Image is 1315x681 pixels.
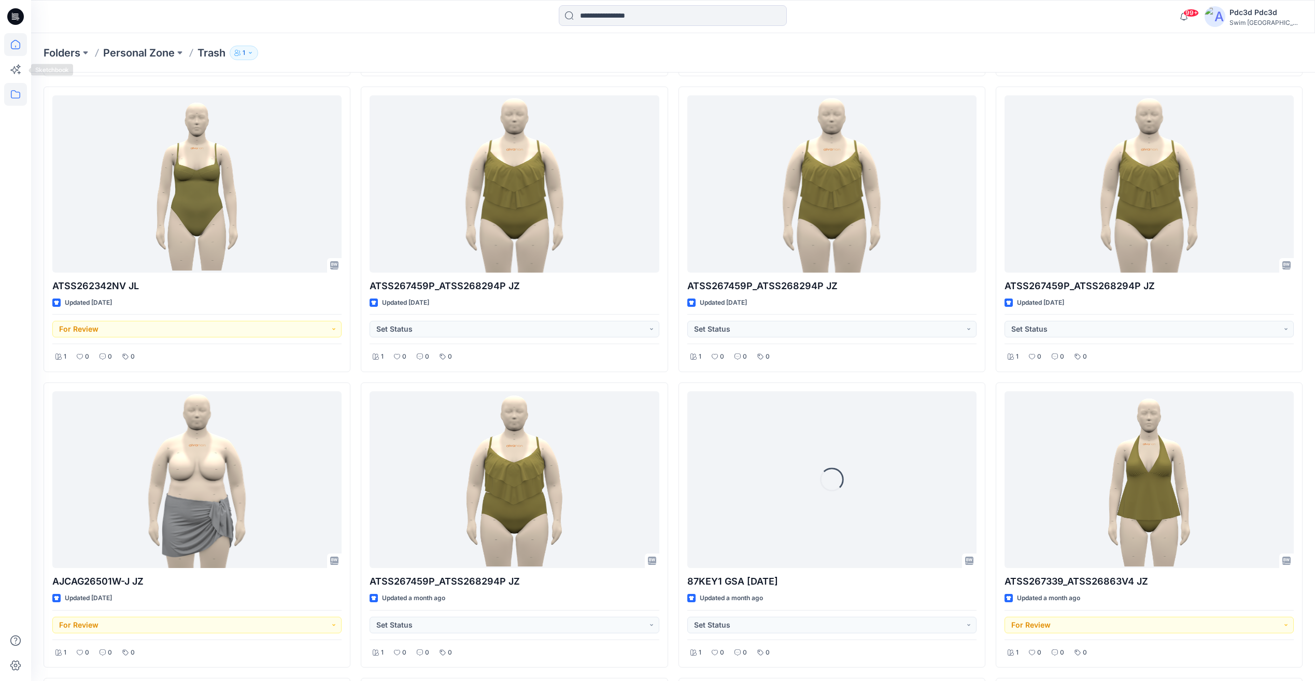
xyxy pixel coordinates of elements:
[425,351,429,362] p: 0
[370,574,659,589] p: ATSS267459P_ATSS268294P JZ
[1017,593,1080,604] p: Updated a month ago
[108,351,112,362] p: 0
[52,574,342,589] p: AJCAG26501W-J JZ
[766,351,770,362] p: 0
[1060,351,1064,362] p: 0
[381,647,384,658] p: 1
[64,647,66,658] p: 1
[700,297,747,308] p: Updated [DATE]
[448,351,452,362] p: 0
[370,391,659,568] a: ATSS267459P_ATSS268294P JZ
[52,279,342,293] p: ATSS262342NV JL
[85,351,89,362] p: 0
[448,647,452,658] p: 0
[370,279,659,293] p: ATSS267459P_ATSS268294P JZ
[370,95,659,272] a: ATSS267459P_ATSS268294P JZ
[1005,95,1294,272] a: ATSS267459P_ATSS268294P JZ
[1037,647,1041,658] p: 0
[381,351,384,362] p: 1
[766,647,770,658] p: 0
[1037,351,1041,362] p: 0
[1005,391,1294,568] a: ATSS267339_ATSS26863V4 JZ
[64,351,66,362] p: 1
[131,351,135,362] p: 0
[1229,6,1302,19] div: Pdc3d Pdc3d
[743,647,747,658] p: 0
[1183,9,1199,17] span: 99+
[687,574,977,589] p: 87KEY1 GSA [DATE]
[197,46,225,60] p: Trash
[65,593,112,604] p: Updated [DATE]
[1017,297,1064,308] p: Updated [DATE]
[402,647,406,658] p: 0
[382,593,445,604] p: Updated a month ago
[230,46,258,60] button: 1
[1083,647,1087,658] p: 0
[1016,647,1019,658] p: 1
[1083,351,1087,362] p: 0
[700,593,763,604] p: Updated a month ago
[108,647,112,658] p: 0
[720,647,724,658] p: 0
[44,46,80,60] a: Folders
[699,351,701,362] p: 1
[687,95,977,272] a: ATSS267459P_ATSS268294P JZ
[52,391,342,568] a: AJCAG26501W-J JZ
[687,279,977,293] p: ATSS267459P_ATSS268294P JZ
[720,351,724,362] p: 0
[1005,279,1294,293] p: ATSS267459P_ATSS268294P JZ
[1016,351,1019,362] p: 1
[52,95,342,272] a: ATSS262342NV JL
[699,647,701,658] p: 1
[425,647,429,658] p: 0
[103,46,175,60] a: Personal Zone
[1205,6,1225,27] img: avatar
[243,47,245,59] p: 1
[65,297,112,308] p: Updated [DATE]
[1060,647,1064,658] p: 0
[131,647,135,658] p: 0
[1229,19,1302,26] div: Swim [GEOGRAPHIC_DATA]
[85,647,89,658] p: 0
[382,297,429,308] p: Updated [DATE]
[743,351,747,362] p: 0
[1005,574,1294,589] p: ATSS267339_ATSS26863V4 JZ
[402,351,406,362] p: 0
